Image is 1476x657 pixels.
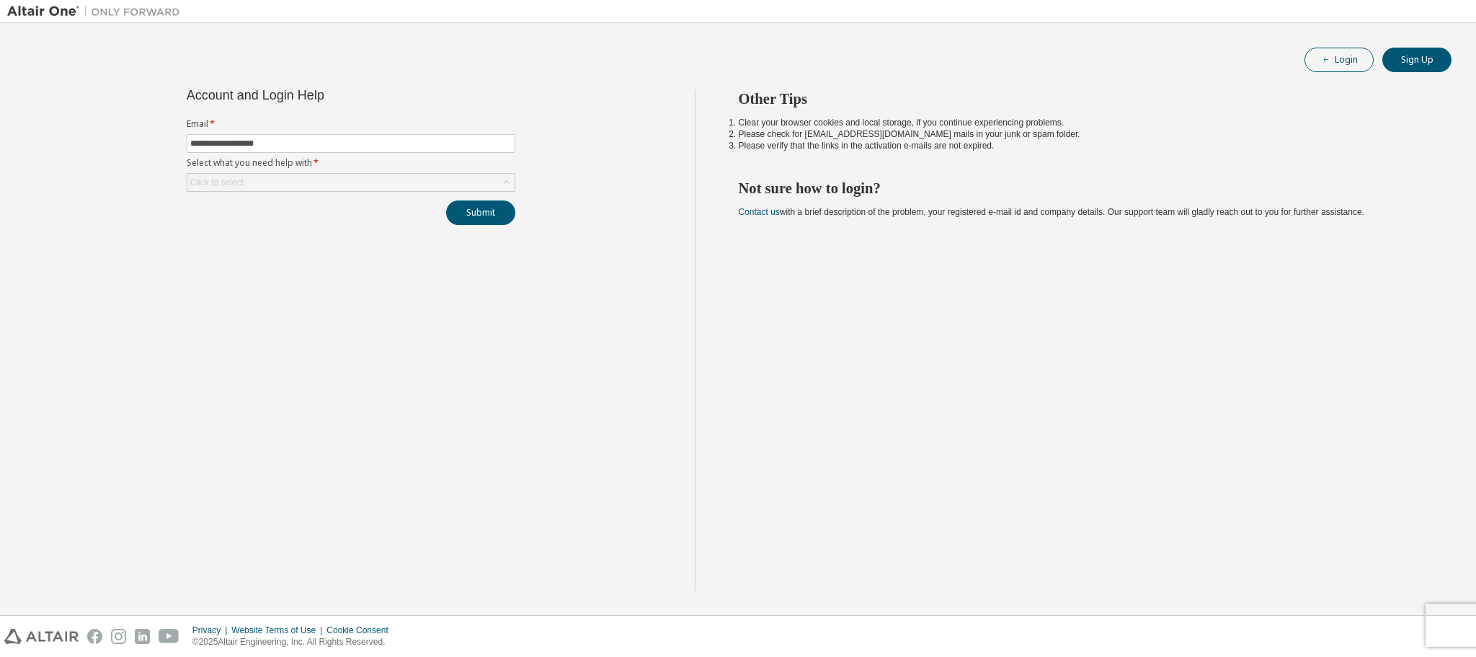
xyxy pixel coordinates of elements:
[739,207,780,217] a: Contact us
[135,629,150,644] img: linkedin.svg
[739,140,1426,151] li: Please verify that the links in the activation e-mails are not expired.
[739,89,1426,108] h2: Other Tips
[739,117,1426,128] li: Clear your browser cookies and local storage, if you continue experiencing problems.
[187,118,515,130] label: Email
[190,177,244,188] div: Click to select
[159,629,179,644] img: youtube.svg
[739,207,1364,217] span: with a brief description of the problem, your registered e-mail id and company details. Our suppo...
[1304,48,1374,72] button: Login
[739,179,1426,198] h2: Not sure how to login?
[326,625,396,636] div: Cookie Consent
[4,629,79,644] img: altair_logo.svg
[87,629,102,644] img: facebook.svg
[187,157,515,169] label: Select what you need help with
[7,4,187,19] img: Altair One
[192,636,397,648] p: © 2025 Altair Engineering, Inc. All Rights Reserved.
[1382,48,1451,72] button: Sign Up
[446,200,515,225] button: Submit
[111,629,126,644] img: instagram.svg
[187,89,450,101] div: Account and Login Help
[187,174,515,191] div: Click to select
[231,625,326,636] div: Website Terms of Use
[192,625,231,636] div: Privacy
[739,128,1426,140] li: Please check for [EMAIL_ADDRESS][DOMAIN_NAME] mails in your junk or spam folder.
